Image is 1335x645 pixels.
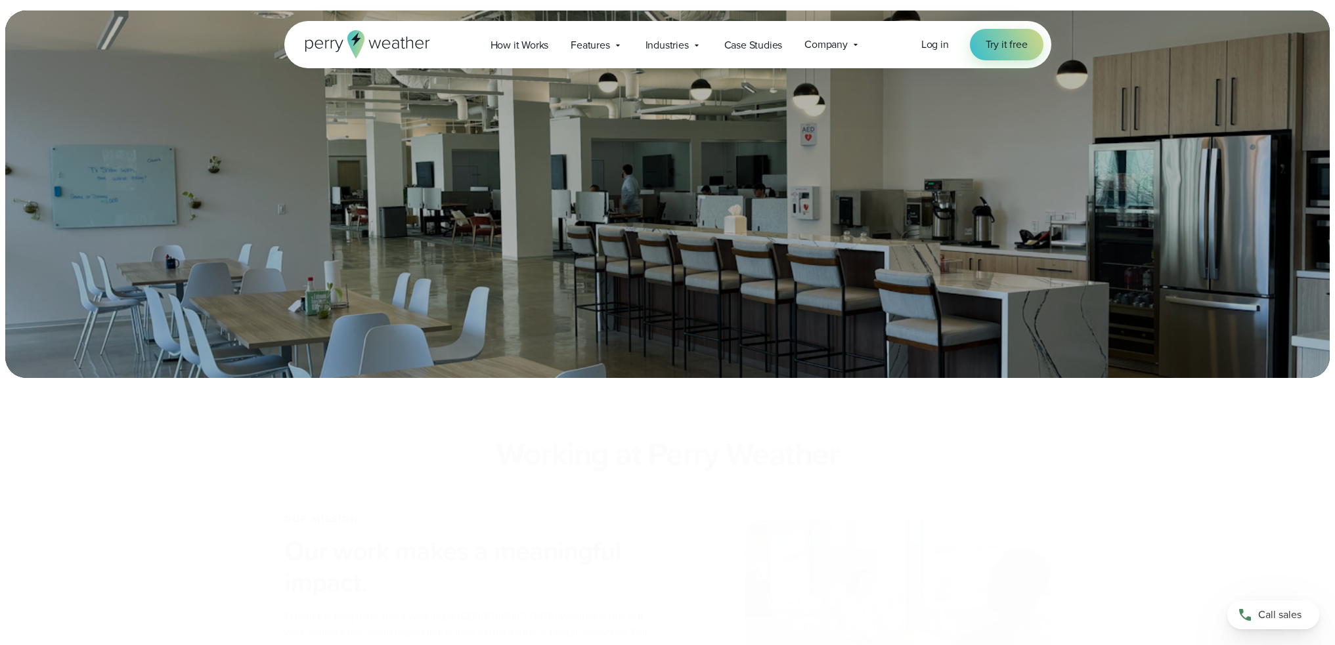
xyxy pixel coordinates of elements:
a: Log in [921,37,949,52]
span: Try it free [986,37,1028,52]
a: Call sales [1227,600,1319,629]
a: Case Studies [713,31,794,58]
span: How it Works [491,37,549,53]
span: Company [804,37,848,52]
span: Call sales [1258,607,1302,623]
a: Try it free [970,29,1043,60]
span: Case Studies [724,37,783,53]
span: Features [571,37,609,53]
span: Log in [921,37,949,52]
span: Industries [646,37,689,53]
a: How it Works [479,31,560,58]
